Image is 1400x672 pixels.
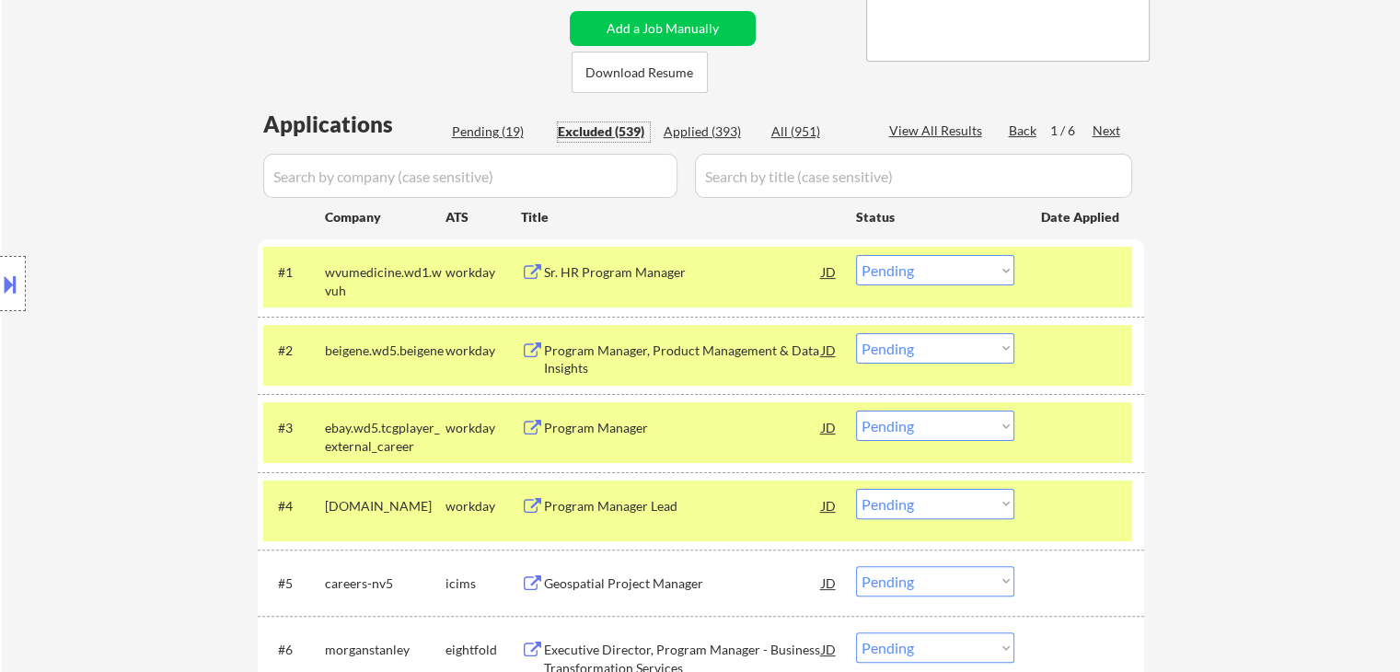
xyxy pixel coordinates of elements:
div: #5 [278,574,310,593]
div: eightfold [445,641,521,659]
div: Program Manager [544,419,822,437]
div: beigene.wd5.beigene [325,342,445,360]
button: Download Resume [572,52,708,93]
div: workday [445,342,521,360]
div: Program Manager, Product Management & Data Insights [544,342,822,377]
div: Title [521,208,839,226]
div: Back [1009,122,1038,140]
div: Program Manager Lead [544,497,822,516]
div: careers-nv5 [325,574,445,593]
div: 1 / 6 [1050,122,1093,140]
div: #4 [278,497,310,516]
div: All (951) [771,122,863,141]
div: Next [1093,122,1122,140]
div: Pending (19) [452,122,544,141]
div: workday [445,263,521,282]
input: Search by title (case sensitive) [695,154,1132,198]
button: Add a Job Manually [570,11,756,46]
div: View All Results [889,122,988,140]
div: wvumedicine.wd1.wvuh [325,263,445,299]
div: JD [820,566,839,599]
div: Applied (393) [664,122,756,141]
div: icims [445,574,521,593]
input: Search by company (case sensitive) [263,154,677,198]
div: workday [445,497,521,516]
div: Sr. HR Program Manager [544,263,822,282]
div: Geospatial Project Manager [544,574,822,593]
div: Status [856,200,1014,233]
div: ATS [445,208,521,226]
div: Excluded (539) [558,122,650,141]
div: Company [325,208,445,226]
div: JD [820,632,839,666]
div: [DOMAIN_NAME] [325,497,445,516]
div: #6 [278,641,310,659]
div: JD [820,411,839,444]
div: workday [445,419,521,437]
div: morganstanley [325,641,445,659]
div: JD [820,255,839,288]
div: ebay.wd5.tcgplayer_external_career [325,419,445,455]
div: JD [820,489,839,522]
div: Applications [263,113,445,135]
div: JD [820,333,839,366]
div: Date Applied [1041,208,1122,226]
